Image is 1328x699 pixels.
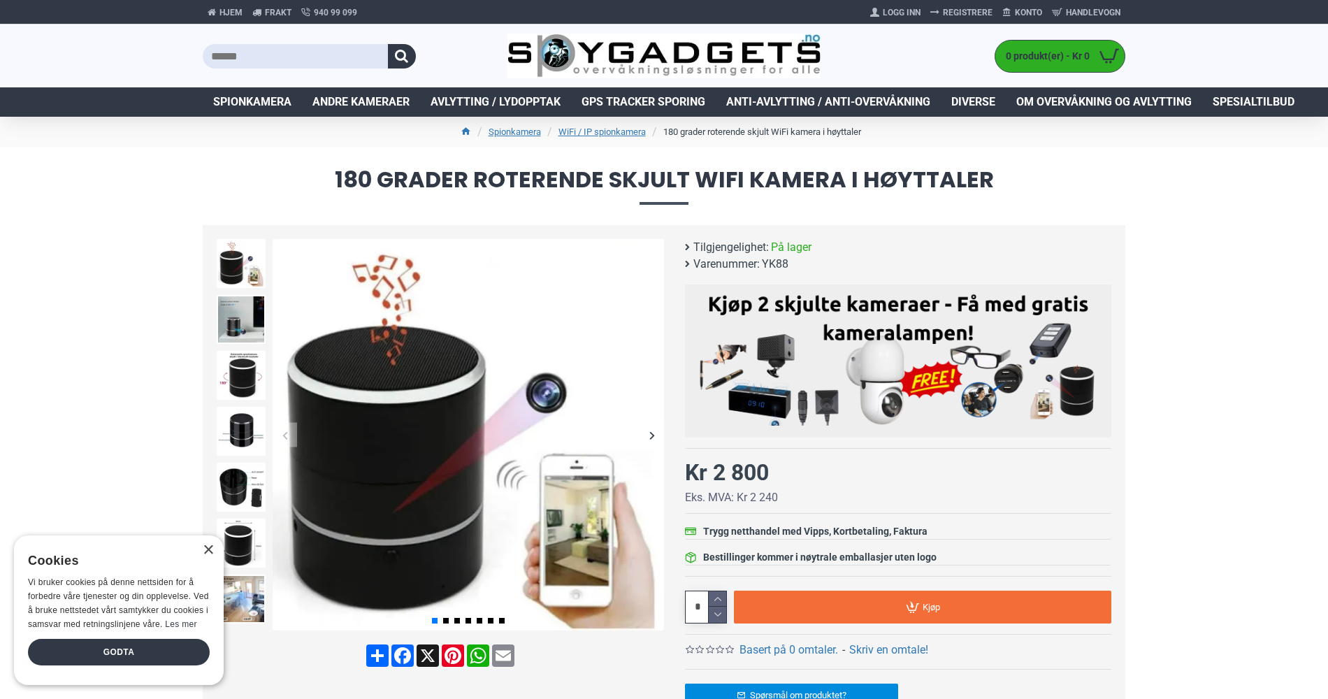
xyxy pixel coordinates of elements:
[739,642,838,658] a: Basert på 0 omtaler.
[1066,6,1120,19] span: Handlevogn
[923,603,940,612] span: Kjøp
[695,291,1101,426] img: Kjøp 2 skjulte kameraer – Få med gratis kameralampe!
[703,524,928,539] div: Trygg netthandel med Vipps, Kortbetaling, Faktura
[558,125,646,139] a: WiFi / IP spionkamera
[640,423,664,447] div: Next slide
[217,519,266,568] img: 180 grader roterende skjult WiFi kamera i høyttaler - SpyGadgets.no
[771,239,811,256] span: På lager
[273,423,297,447] div: Previous slide
[491,644,516,667] a: Email
[943,6,993,19] span: Registrere
[217,463,266,512] img: 180 grader roterende skjult WiFi kamera i høyttaler - SpyGadgets.no
[365,644,390,667] a: Share
[499,618,505,624] span: Go to slide 7
[213,94,291,110] span: Spionkamera
[465,644,491,667] a: WhatsApp
[454,618,460,624] span: Go to slide 3
[995,49,1093,64] span: 0 produkt(er) - Kr 0
[883,6,921,19] span: Logg Inn
[849,642,928,658] a: Skriv en omtale!
[997,1,1047,24] a: Konto
[762,256,788,273] span: YK88
[951,94,995,110] span: Diverse
[217,239,266,288] img: 180 grader roterende skjult WiFi kamera i høyttaler - SpyGadgets.no
[265,6,291,19] span: Frakt
[203,87,302,117] a: Spionkamera
[703,550,937,565] div: Bestillinger kommer i nøytrale emballasjer uten logo
[941,87,1006,117] a: Diverse
[390,644,415,667] a: Facebook
[217,295,266,344] img: 180 grader roterende skjult WiFi kamera i høyttaler - SpyGadgets.no
[726,94,930,110] span: Anti-avlytting / Anti-overvåkning
[217,351,266,400] img: 180 grader roterende skjult WiFi kamera i høyttaler - SpyGadgets.no
[1006,87,1202,117] a: Om overvåkning og avlytting
[1213,94,1294,110] span: Spesialtilbud
[465,618,471,624] span: Go to slide 4
[477,618,482,624] span: Go to slide 5
[1015,6,1042,19] span: Konto
[925,1,997,24] a: Registrere
[693,256,760,273] b: Varenummer:
[685,456,769,489] div: Kr 2 800
[716,87,941,117] a: Anti-avlytting / Anti-overvåkning
[203,545,213,556] div: Close
[28,639,210,665] div: Godta
[440,644,465,667] a: Pinterest
[420,87,571,117] a: Avlytting / Lydopptak
[431,94,561,110] span: Avlytting / Lydopptak
[571,87,716,117] a: GPS Tracker Sporing
[489,125,541,139] a: Spionkamera
[312,94,410,110] span: Andre kameraer
[302,87,420,117] a: Andre kameraer
[415,644,440,667] a: X
[582,94,705,110] span: GPS Tracker Sporing
[507,34,821,79] img: SpyGadgets.no
[217,407,266,456] img: 180 grader roterende skjult WiFi kamera i høyttaler - SpyGadgets.no
[865,1,925,24] a: Logg Inn
[1016,94,1192,110] span: Om overvåkning og avlytting
[842,643,845,656] b: -
[28,546,201,576] div: Cookies
[443,618,449,624] span: Go to slide 2
[1047,1,1125,24] a: Handlevogn
[693,239,769,256] b: Tilgjengelighet:
[217,575,266,624] img: 180 grader roterende skjult WiFi kamera i høyttaler - SpyGadgets.no
[488,618,493,624] span: Go to slide 6
[314,6,357,19] span: 940 99 099
[995,41,1125,72] a: 0 produkt(er) - Kr 0
[165,619,196,629] a: Les mer, opens a new window
[273,239,664,630] img: 180 grader roterende skjult WiFi kamera i høyttaler - SpyGadgets.no
[1202,87,1305,117] a: Spesialtilbud
[203,168,1125,204] span: 180 grader roterende skjult WiFi kamera i høyttaler
[432,618,438,624] span: Go to slide 1
[28,577,209,628] span: Vi bruker cookies på denne nettsiden for å forbedre våre tjenester og din opplevelse. Ved å bruke...
[219,6,243,19] span: Hjem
